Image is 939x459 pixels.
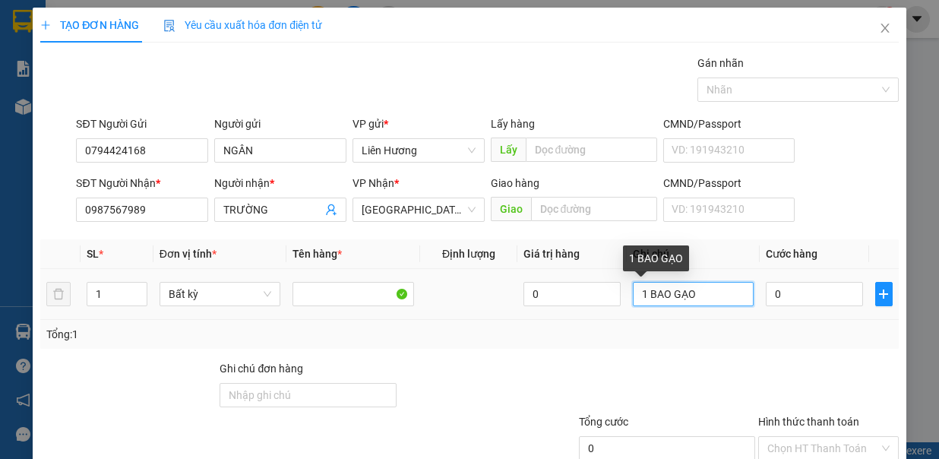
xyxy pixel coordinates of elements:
b: GỬI : Liên Hương [7,95,166,120]
span: environment [87,36,100,49]
label: Ghi chú đơn hàng [220,362,303,375]
img: logo.jpg [7,7,83,83]
input: Ghi chú đơn hàng [220,383,396,407]
li: 01 [PERSON_NAME] [7,33,289,52]
b: [PERSON_NAME] [87,10,216,29]
button: plus [875,282,893,306]
span: Giá trị hàng [523,248,580,260]
img: icon [163,20,175,32]
label: Hình thức thanh toán [758,416,859,428]
span: Lấy hàng [491,118,535,130]
span: Bất kỳ [169,283,272,305]
span: Tổng cước [579,416,628,428]
span: VP Nhận [353,177,394,189]
span: Lấy [491,138,526,162]
input: Ghi Chú [633,282,754,306]
span: Giao hàng [491,177,539,189]
div: CMND/Passport [663,116,795,132]
button: Close [864,8,906,50]
span: Định lượng [442,248,495,260]
input: Dọc đường [531,197,657,221]
span: user-add [325,204,337,216]
span: plus [40,20,51,30]
span: Giao [491,197,531,221]
div: SĐT Người Nhận [76,175,208,192]
span: TẠO ĐƠN HÀNG [40,19,139,31]
div: CMND/Passport [663,175,795,192]
span: close [879,22,891,34]
input: 0 [523,282,621,306]
span: Tên hàng [292,248,342,260]
div: SĐT Người Gửi [76,116,208,132]
input: Dọc đường [526,138,657,162]
span: Sài Gòn [362,198,476,221]
th: Ghi chú [627,239,760,269]
span: plus [876,288,892,300]
span: Liên Hương [362,139,476,162]
div: Người gửi [214,116,346,132]
li: 02523854854 [7,52,289,71]
button: delete [46,282,71,306]
label: Gán nhãn [697,57,744,69]
span: Cước hàng [766,248,817,260]
span: phone [87,55,100,68]
div: VP gửi [353,116,485,132]
div: Tổng: 1 [46,326,364,343]
input: VD: Bàn, Ghế [292,282,414,306]
div: Người nhận [214,175,346,192]
span: Đơn vị tính [160,248,217,260]
span: Yêu cầu xuất hóa đơn điện tử [163,19,322,31]
div: 1 BAO GẠO [623,245,689,271]
span: SL [87,248,99,260]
